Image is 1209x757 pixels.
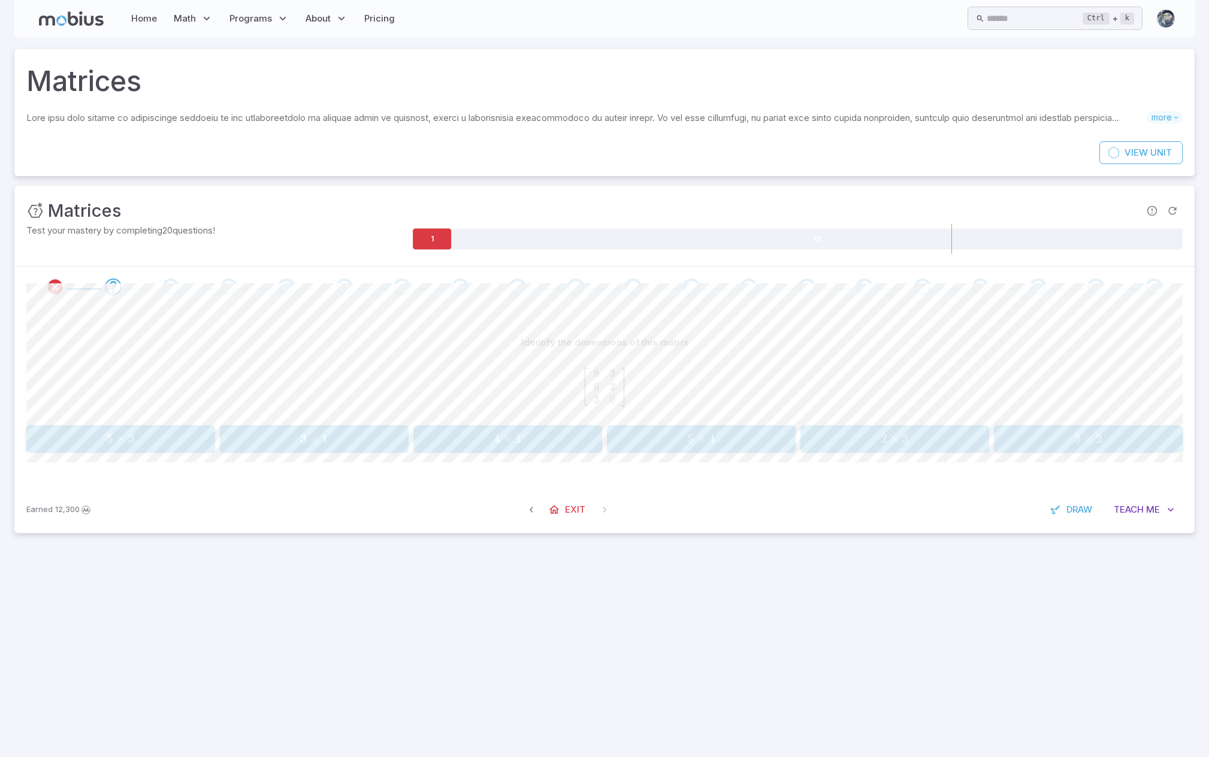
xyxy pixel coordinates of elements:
span: About [306,12,331,25]
img: andrew.jpg [1157,10,1175,28]
div: Go to the next question [683,278,700,295]
div: Go to the next question [336,278,353,295]
div: Go to the next question [914,278,931,295]
div: Go to the next question [278,278,295,295]
span: Draw [1066,503,1092,516]
span: View [1125,146,1148,159]
button: TeachMe [1105,498,1183,521]
span: Math [174,12,196,25]
div: Go to the next question [972,278,989,295]
p: Identify the dimensions of this matrix [521,336,688,349]
span: ​ [599,368,600,390]
span: 4 [494,431,500,446]
div: Go to the next question [220,278,237,295]
span: 3 [1074,431,1081,446]
a: Exit [542,498,594,521]
button: Draw [1044,498,1101,521]
span: 1 [515,431,522,446]
span: Earned [26,504,53,516]
span: Programs [229,12,272,25]
span: Me [1146,503,1160,516]
span: × [310,431,319,446]
span: 6 [594,380,599,393]
div: Go to the next question [1030,278,1047,295]
span: × [503,431,513,446]
span: Previous Question [521,499,542,520]
span: 3 [128,431,135,446]
span: 3 [300,431,307,446]
span: × [697,431,706,446]
span: ​ [628,368,629,390]
span: × [1084,431,1093,446]
span: 8 [594,367,599,380]
span: Teach [1114,503,1144,516]
span: On Latest Question [594,499,615,520]
span: ​ [588,368,590,390]
a: ViewUnit [1099,141,1183,164]
h1: Matrices [26,61,141,102]
span: 3 [610,367,615,380]
div: Go to the next question [162,278,179,295]
span: 2 [610,380,615,393]
h3: Matrices [48,198,122,224]
div: Go to the next question [452,278,469,295]
kbd: k [1120,13,1134,25]
span: 2 [881,431,887,446]
div: Go to the next question [1145,278,1162,295]
div: Go to the next question [509,278,526,295]
div: Review your answer [47,278,64,295]
div: Go to the next question [799,278,815,295]
a: Home [128,5,161,32]
span: × [890,431,900,446]
div: Go to the next question [567,278,584,295]
span: Unit [1150,146,1172,159]
p: Earn Mobius dollars to buy game boosters [26,504,92,516]
span: Exit [565,503,585,516]
div: Go to the next question [1087,278,1104,295]
span: 2 [1096,431,1102,446]
p: Test your mastery by completing 20 questions! [26,224,410,237]
span: 1 [322,431,328,446]
p: Lore ipsu dolo sitame co adipiscinge seddoeiu te inc utlaboreetdolo ma aliquae admin ve quisnost,... [26,111,1147,125]
span: 12,300 [55,504,80,516]
div: Go to the next question [856,278,873,295]
span: 5 [687,431,694,446]
div: Go to the next question [394,278,410,295]
span: × [116,431,126,446]
div: Go to the next question [740,278,757,295]
div: Go to the next question [625,278,642,295]
span: Report an issue with the question [1142,201,1162,221]
span: 4 [709,431,715,446]
span: 5 [107,431,113,446]
a: Pricing [361,5,398,32]
div: + [1083,11,1134,26]
div: Go to the next question [105,278,122,295]
kbd: Ctrl [1083,13,1110,25]
span: ​ [615,368,616,390]
span: 3 [902,431,909,446]
span: Refresh Question [1162,201,1183,221]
